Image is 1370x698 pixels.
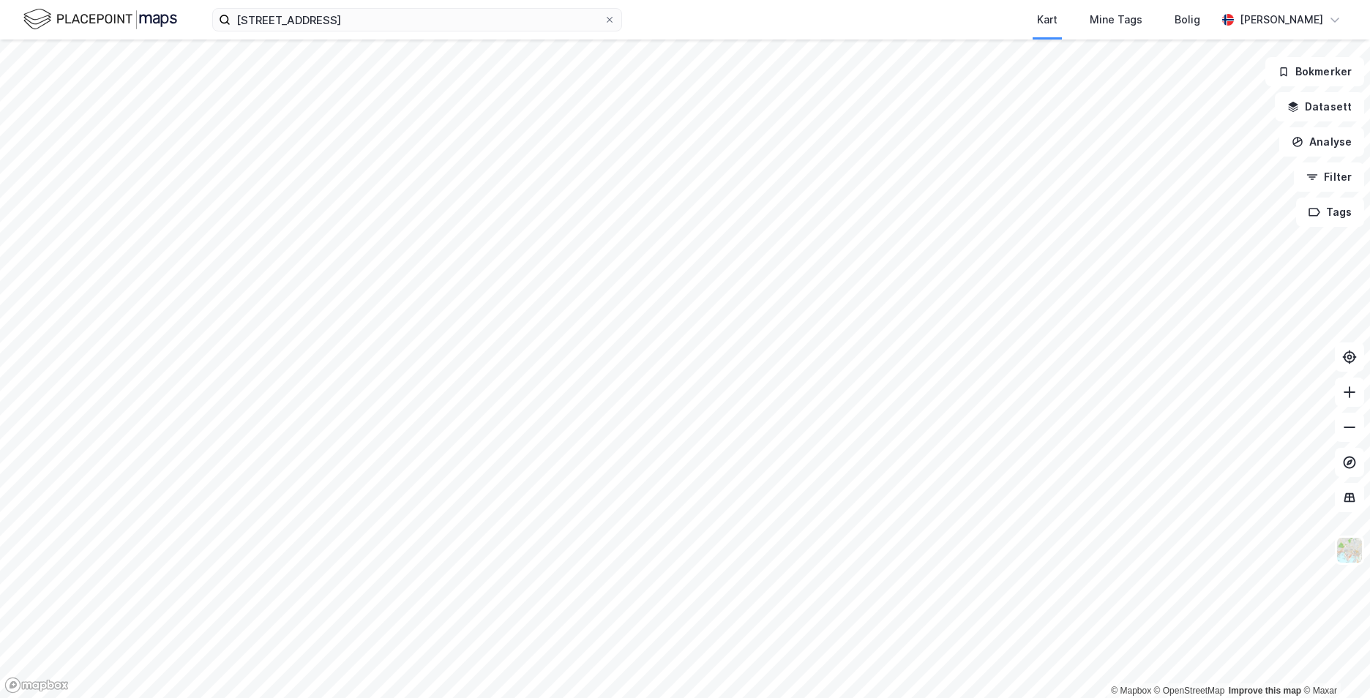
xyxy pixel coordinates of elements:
[1275,92,1364,121] button: Datasett
[1265,57,1364,86] button: Bokmerker
[23,7,177,32] img: logo.f888ab2527a4732fd821a326f86c7f29.svg
[1154,686,1225,696] a: OpenStreetMap
[1037,11,1058,29] div: Kart
[1294,162,1364,192] button: Filter
[1229,686,1301,696] a: Improve this map
[1090,11,1142,29] div: Mine Tags
[1175,11,1200,29] div: Bolig
[1279,127,1364,157] button: Analyse
[231,9,604,31] input: Søk på adresse, matrikkel, gårdeiere, leietakere eller personer
[1111,686,1151,696] a: Mapbox
[1297,628,1370,698] iframe: Chat Widget
[1240,11,1323,29] div: [PERSON_NAME]
[1296,198,1364,227] button: Tags
[4,677,69,694] a: Mapbox homepage
[1336,536,1363,564] img: Z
